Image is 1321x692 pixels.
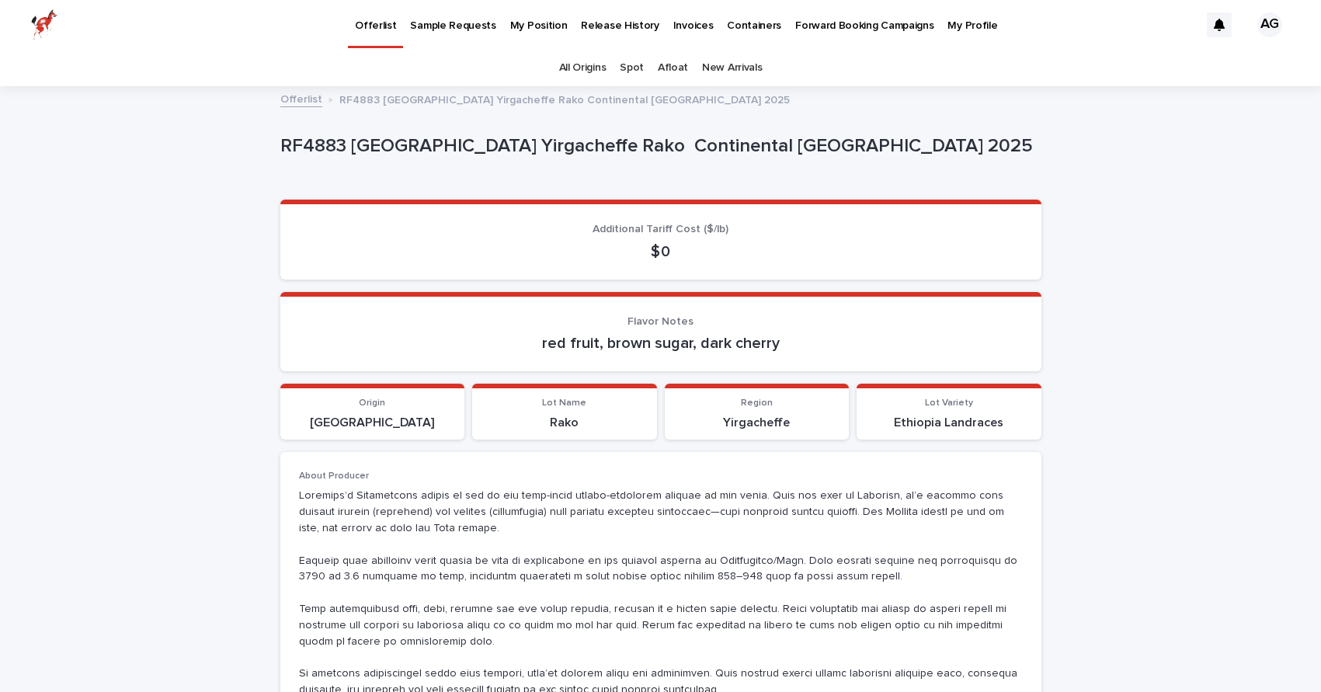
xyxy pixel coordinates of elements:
[542,398,586,408] span: Lot Name
[559,50,607,86] a: All Origins
[593,224,728,235] span: Additional Tariff Cost ($/lb)
[620,50,644,86] a: Spot
[702,50,762,86] a: New Arrivals
[866,416,1032,430] p: Ethiopia Landraces
[339,90,790,107] p: RF4883 [GEOGRAPHIC_DATA] Yirgacheffe Rako Continental [GEOGRAPHIC_DATA] 2025
[31,9,57,40] img: zttTXibQQrCfv9chImQE
[1257,12,1282,37] div: AG
[658,50,688,86] a: Afloat
[481,416,648,430] p: Rako
[290,416,456,430] p: [GEOGRAPHIC_DATA]
[674,416,840,430] p: Yirgacheffe
[299,334,1023,353] p: red fruit, brown sugar, dark cherry
[925,398,973,408] span: Lot Variety
[741,398,773,408] span: Region
[280,89,322,107] a: Offerlist
[627,316,694,327] span: Flavor Notes
[299,242,1023,261] p: $ 0
[299,471,369,481] span: About Producer
[359,398,385,408] span: Origin
[280,135,1035,158] p: RF4883 [GEOGRAPHIC_DATA] Yirgacheffe Rako Continental [GEOGRAPHIC_DATA] 2025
